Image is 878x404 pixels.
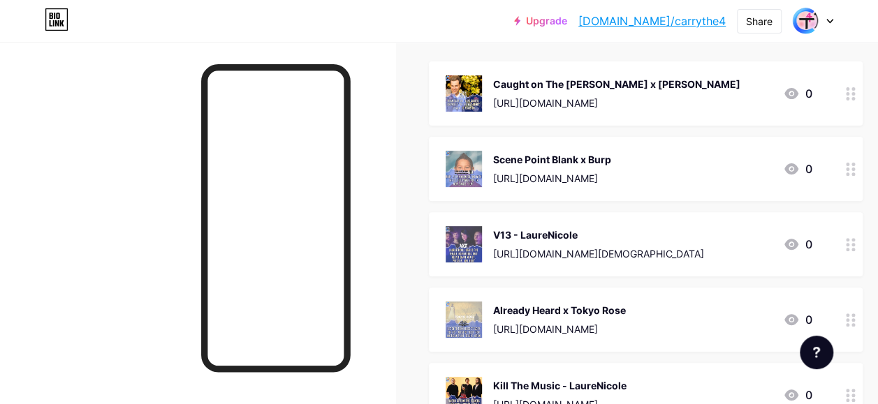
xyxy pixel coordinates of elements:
div: [URL][DOMAIN_NAME] [493,322,626,336]
img: carrythe4 [792,8,819,34]
div: V13 - LaureNicole [493,227,704,242]
div: 0 [783,311,812,328]
div: 0 [783,160,812,177]
div: [URL][DOMAIN_NAME] [493,171,611,186]
a: [DOMAIN_NAME]/carrythe4 [578,13,726,29]
a: Upgrade [514,15,567,27]
img: V13 - LaureNicole [446,226,482,262]
img: Already Heard x Tokyo Rose [446,301,482,338]
div: Scene Point Blank x Burp [493,152,611,167]
div: 0 [783,236,812,253]
div: 0 [783,387,812,403]
div: Kill The Music - LaureNicole [493,378,627,393]
div: 0 [783,85,812,102]
div: Already Heard x Tokyo Rose [493,303,626,317]
img: Scene Point Blank x Burp [446,151,482,187]
div: [URL][DOMAIN_NAME][DEMOGRAPHIC_DATA] [493,246,704,261]
img: Caught on The Mike x Ryan Cabrera [446,75,482,112]
div: Caught on The [PERSON_NAME] x [PERSON_NAME] [493,77,740,91]
div: Share [746,14,773,29]
div: [URL][DOMAIN_NAME] [493,96,740,110]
